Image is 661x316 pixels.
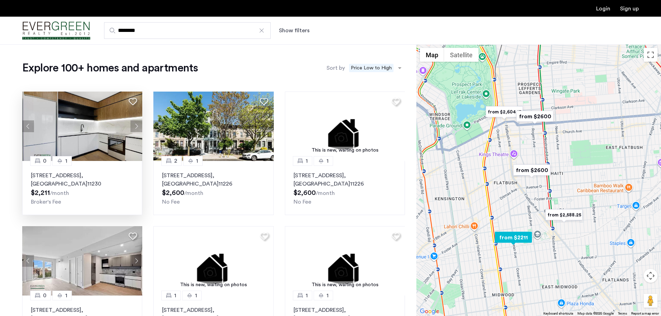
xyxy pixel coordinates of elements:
[543,311,573,316] button: Keyboard shortcuts
[327,157,329,165] span: 1
[316,190,335,196] sub: /month
[65,291,67,300] span: 1
[195,291,197,300] span: 1
[162,171,265,188] p: [STREET_ADDRESS] 11226
[644,294,658,308] button: Drag Pegman onto the map to open Street View
[196,157,198,165] span: 1
[510,162,553,178] div: from $2600
[22,226,143,296] img: 1999_638539805060545666.jpeg
[347,62,405,74] ng-select: sort-apartment
[418,307,441,316] img: Google
[43,291,46,300] span: 0
[285,92,405,161] a: This is new, waiting on photos
[22,18,90,44] img: logo
[285,226,405,296] a: This is new, waiting on photos
[153,120,165,132] button: Previous apartment
[22,120,34,132] button: Previous apartment
[153,161,273,215] a: 21[STREET_ADDRESS], [GEOGRAPHIC_DATA]11226No Fee
[174,157,177,165] span: 2
[349,64,393,72] span: Price Low to High
[285,226,405,296] img: 1.gif
[285,161,405,215] a: 11[STREET_ADDRESS], [GEOGRAPHIC_DATA]11226No Fee
[22,161,142,215] a: 01[STREET_ADDRESS], [GEOGRAPHIC_DATA]11230Broker's Fee
[306,157,308,165] span: 1
[65,157,67,165] span: 1
[43,157,46,165] span: 0
[104,22,271,39] input: Apartment Search
[327,64,345,72] label: Sort by
[162,189,184,196] span: $2,600
[620,6,639,11] a: Registration
[279,26,310,35] button: Show or hide filters
[543,207,585,223] div: from $2,588.25
[596,6,610,11] a: Login
[31,171,134,188] p: [STREET_ADDRESS] 11230
[294,199,311,205] span: No Fee
[153,92,274,161] img: 2010_638490573135093216.jpeg
[22,255,34,267] button: Previous apartment
[577,312,614,315] span: Map data ©2025 Google
[50,190,69,196] sub: /month
[162,199,180,205] span: No Fee
[288,281,402,289] div: This is new, waiting on photos
[153,226,274,296] a: This is new, waiting on photos
[294,189,316,196] span: $2,600
[22,18,90,44] a: Cazamio Logo
[22,92,143,161] img: 1998_638382594253941610.jpeg
[631,311,659,316] a: Report a map error
[288,147,402,154] div: This is new, waiting on photos
[130,120,142,132] button: Next apartment
[174,291,176,300] span: 1
[327,291,329,300] span: 1
[618,311,627,316] a: Terms (opens in new tab)
[31,199,61,205] span: Broker's Fee
[294,171,396,188] p: [STREET_ADDRESS] 11226
[153,226,274,296] img: 1.gif
[262,120,274,132] button: Next apartment
[644,269,658,283] button: Map camera controls
[285,92,405,161] img: 1.gif
[418,307,441,316] a: Open this area in Google Maps (opens a new window)
[483,104,526,120] div: from $2,604.17
[306,291,308,300] span: 1
[184,190,203,196] sub: /month
[31,189,50,196] span: $2,211
[492,230,535,245] div: from $2211
[157,281,270,289] div: This is new, waiting on photos
[420,48,444,62] button: Show street map
[644,48,658,62] button: Toggle fullscreen view
[22,61,198,75] h1: Explore 100+ homes and apartments
[130,255,142,267] button: Next apartment
[444,48,478,62] button: Show satellite imagery
[514,109,556,124] div: from $2600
